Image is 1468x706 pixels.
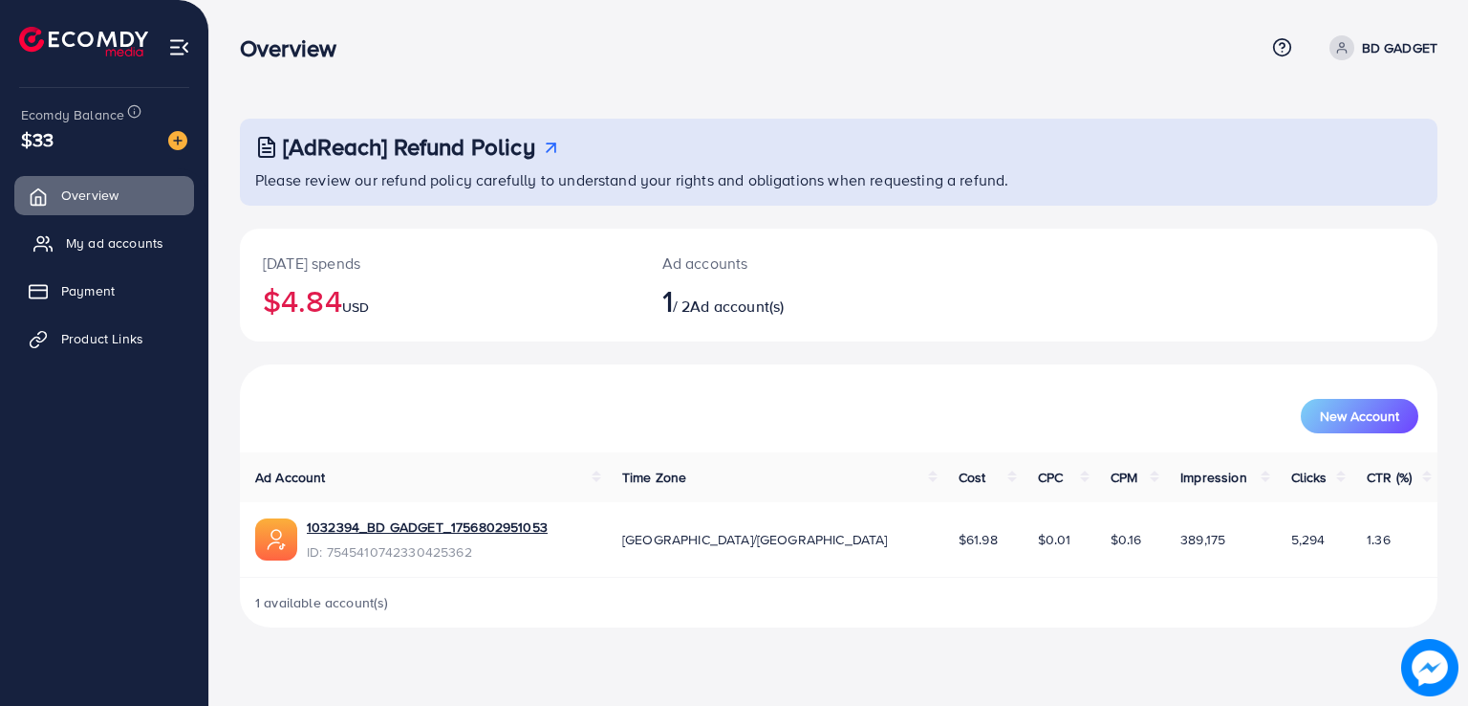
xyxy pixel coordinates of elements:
[307,542,548,562] span: ID: 7545410742330425362
[263,282,616,319] h2: $4.84
[61,281,115,300] span: Payment
[307,518,548,537] a: 1032394_BD GADGET_1756802951053
[662,282,916,319] h2: / 2
[14,224,194,262] a: My ad accounts
[1038,468,1063,487] span: CPC
[662,252,916,275] p: Ad accounts
[283,133,535,161] h3: [AdReach] Refund Policy
[1322,35,1437,60] a: BD GADGET
[1291,468,1328,487] span: Clicks
[1111,530,1142,549] span: $0.16
[1320,409,1399,423] span: New Account
[1367,468,1412,487] span: CTR (%)
[1180,530,1225,549] span: 389,175
[1362,36,1437,59] p: BD GADGET
[255,168,1426,191] p: Please review our refund policy carefully to understand your rights and obligations when requesti...
[1038,530,1071,549] span: $0.01
[240,34,352,62] h3: Overview
[1367,530,1391,549] span: 1.36
[255,468,326,487] span: Ad Account
[622,530,888,549] span: [GEOGRAPHIC_DATA]/[GEOGRAPHIC_DATA]
[21,125,54,153] span: $33
[14,176,194,214] a: Overview
[255,593,389,612] span: 1 available account(s)
[1301,399,1418,433] button: New Account
[690,296,784,317] span: Ad account(s)
[168,131,187,150] img: image
[1401,639,1458,696] img: image
[61,329,143,348] span: Product Links
[66,233,163,253] span: My ad accounts
[168,36,190,58] img: menu
[1111,468,1137,487] span: CPM
[21,105,124,124] span: Ecomdy Balance
[342,298,369,317] span: USD
[1291,530,1326,549] span: 5,294
[959,530,998,549] span: $61.98
[662,278,673,322] span: 1
[14,272,194,310] a: Payment
[959,468,986,487] span: Cost
[61,186,119,205] span: Overview
[19,27,148,56] img: logo
[263,252,616,275] p: [DATE] spends
[255,518,297,561] img: ic-ads-acc.e4c84228.svg
[14,320,194,358] a: Product Links
[1180,468,1247,487] span: Impression
[622,468,686,487] span: Time Zone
